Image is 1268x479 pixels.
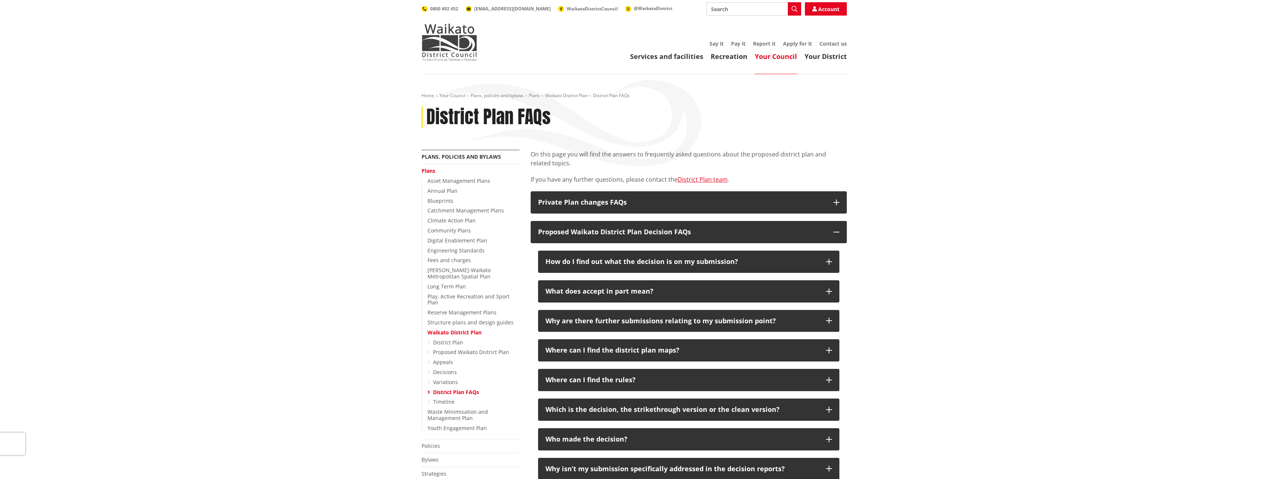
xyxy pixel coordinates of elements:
[538,369,839,391] button: Where can I find the rules?
[545,92,588,99] a: Waikato District Plan
[426,106,551,128] h1: District Plan FAQs
[439,92,465,99] a: Your Council
[634,5,672,11] span: @WaikatoDistrict
[711,52,747,61] a: Recreation
[427,267,491,280] a: [PERSON_NAME]-Waikato Metropolitan Spatial Plan
[433,359,453,366] a: Appeals
[678,175,728,184] a: District Plan team
[430,6,458,12] span: 0800 492 452
[422,153,501,160] a: Plans, policies and bylaws
[427,247,485,254] a: Engineering Standards
[427,197,453,204] a: Blueprints
[538,228,826,236] h3: Proposed Waikato District Plan Decision FAQs
[427,207,504,214] a: Catchment Management Plans
[433,348,509,356] a: Proposed Waikato District Plan
[471,92,524,99] a: Plans, policies and bylaws
[529,92,540,99] a: Plans
[558,6,618,12] a: WaikatoDistrictCouncil
[531,150,847,168] p: On this page you will find the answers to frequently asked questions about the proposed district ...
[531,221,847,243] button: Proposed Waikato District Plan Decision FAQs
[545,406,819,413] div: Which is the decision, the strikethrough version or the clean version?
[427,257,471,264] a: Fees and charges
[422,6,458,12] a: 0800 492 452
[422,456,439,463] a: Bylaws
[427,408,488,422] a: Waste Minimisation and Management Plan
[422,93,847,99] nav: breadcrumb
[545,436,819,443] div: Who made the decision?
[538,428,839,450] button: Who made the decision?
[706,2,801,16] input: Search input
[427,319,514,326] a: Structure plans and design guides
[422,442,440,449] a: Policies
[427,293,510,306] a: Play, Active Recreation and Sport Plan
[545,347,819,354] div: Where can I find the district plan maps?
[567,6,618,12] span: WaikatoDistrictCouncil
[630,52,703,61] a: Services and facilities
[755,52,797,61] a: Your Council
[625,5,672,11] a: @WaikatoDistrict
[545,465,819,473] div: Why isn’t my submission specifically addressed in the decision reports?
[805,2,847,16] a: Account
[538,280,839,303] button: What does accept in part mean?
[545,376,819,384] div: Where can I find the rules?
[466,6,551,12] a: [EMAIL_ADDRESS][DOMAIN_NAME]
[731,40,746,47] a: Pay it
[427,187,458,194] a: Annual Plan
[433,369,457,376] a: Decisions
[538,251,839,273] button: How do I find out what the decision is on my submission?
[545,258,819,265] div: How do I find out what the decision is on my submission?
[538,199,826,206] h3: Private Plan changes FAQs
[545,317,819,325] div: Why are there further submissions relating to my submission point?
[427,227,471,234] a: Community Plans
[427,309,497,316] a: Reserve Management Plans
[427,329,482,336] a: Waikato District Plan
[753,40,776,47] a: Report it
[427,237,487,244] a: Digital Enablement Plan
[805,52,847,61] a: Your District
[427,425,487,432] a: Youth Engagement Plan
[593,92,630,99] span: District Plan FAQs
[531,175,847,184] p: If you have any further questions, please contact the .
[422,470,446,477] a: Strategies
[422,167,435,174] a: Plans
[427,283,466,290] a: Long Term Plan
[474,6,551,12] span: [EMAIL_ADDRESS][DOMAIN_NAME]
[783,40,812,47] a: Apply for it
[433,389,479,396] a: District Plan FAQs
[427,177,490,184] a: Asset Management Plans
[819,40,847,47] a: Contact us
[422,24,477,61] img: Waikato District Council - Te Kaunihera aa Takiwaa o Waikato
[433,379,458,386] a: Variations
[545,288,819,295] div: What does accept in part mean?
[531,191,847,214] button: Private Plan changes FAQs
[710,40,724,47] a: Say it
[538,310,839,332] button: Why are there further submissions relating to my submission point?
[433,339,463,346] a: District Plan
[1234,448,1261,475] iframe: Messenger Launcher
[538,339,839,361] button: Where can I find the district plan maps?
[538,399,839,421] button: Which is the decision, the strikethrough version or the clean version?
[427,217,476,224] a: Climate Action Plan
[433,398,455,405] a: Timeline
[422,92,434,99] a: Home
